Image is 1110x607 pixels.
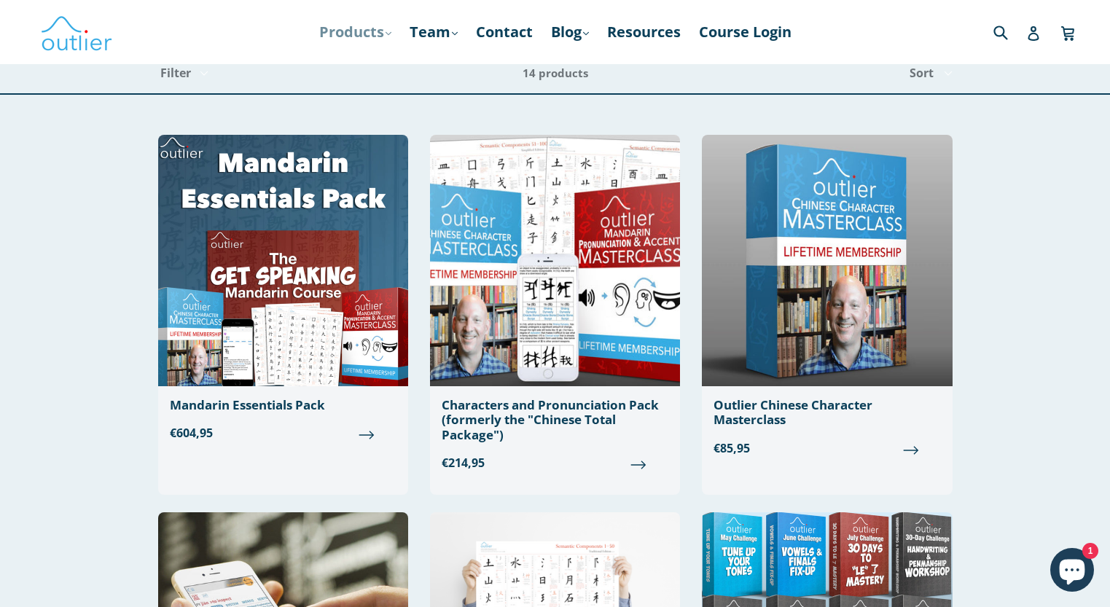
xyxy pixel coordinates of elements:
a: Mandarin Essentials Pack €604,95 [158,135,408,453]
img: Mandarin Essentials Pack [158,135,408,386]
span: €214,95 [442,454,668,471]
a: Contact [469,19,540,45]
a: Blog [544,19,596,45]
input: Search [990,17,1030,47]
span: 14 products [523,66,588,80]
span: €604,95 [170,424,396,442]
a: Outlier Chinese Character Masterclass €85,95 [702,135,952,469]
div: Characters and Pronunciation Pack (formerly the "Chinese Total Package") [442,398,668,442]
img: Chinese Total Package Outlier Linguistics [430,135,680,386]
a: Characters and Pronunciation Pack (formerly the "Chinese Total Package") €214,95 [430,135,680,483]
img: Outlier Linguistics [40,11,113,53]
img: Outlier Chinese Character Masterclass Outlier Linguistics [702,135,952,386]
div: Outlier Chinese Character Masterclass [714,398,940,428]
span: €85,95 [714,439,940,457]
inbox-online-store-chat: Shopify online store chat [1046,548,1098,595]
a: Team [402,19,465,45]
a: Products [312,19,399,45]
a: Course Login [692,19,799,45]
div: Mandarin Essentials Pack [170,398,396,412]
a: Resources [600,19,688,45]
